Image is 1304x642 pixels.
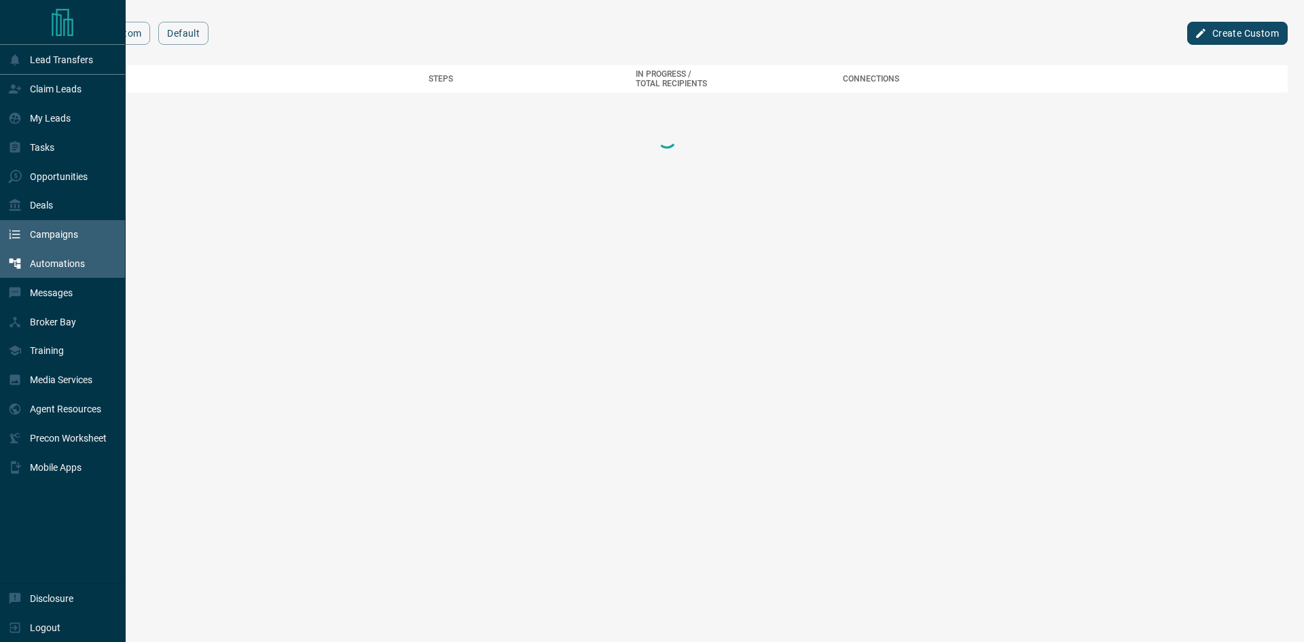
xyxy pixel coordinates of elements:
button: Create Custom [1187,22,1288,45]
th: In Progress / Total Recipients [626,65,833,92]
th: actions [1039,65,1288,92]
div: Loading [653,125,681,154]
button: Default [158,22,209,45]
th: Campaign [46,65,418,92]
th: Connections [833,65,1040,92]
th: Steps [418,65,626,92]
